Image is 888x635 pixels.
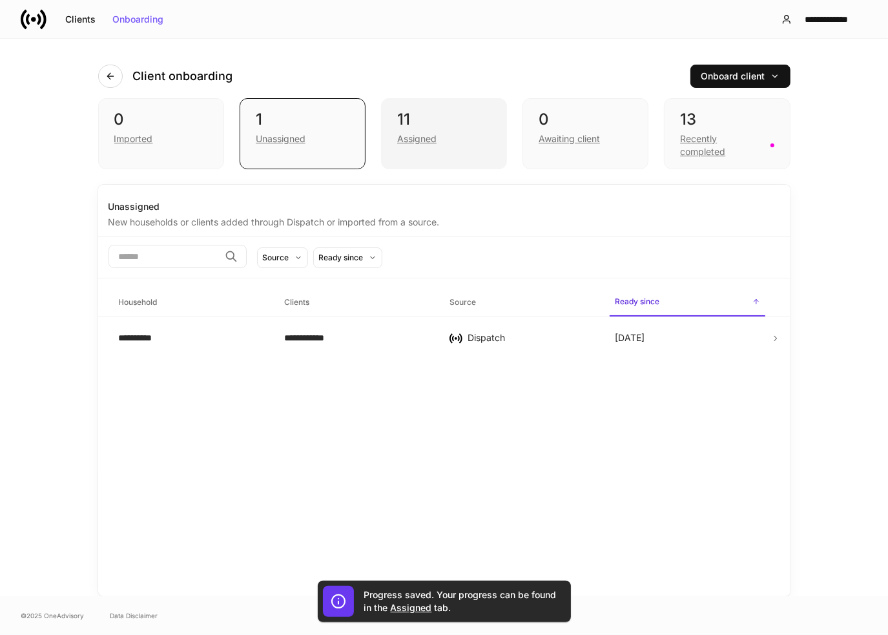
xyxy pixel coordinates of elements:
[256,132,305,145] div: Unassigned
[110,610,158,621] a: Data Disclaimer
[112,15,163,24] div: Onboarding
[449,296,476,308] h6: Source
[279,289,434,316] span: Clients
[257,247,308,268] button: Source
[98,98,224,169] div: 0Imported
[690,65,790,88] button: Onboard client
[108,213,780,229] div: New households or clients added through Dispatch or imported from a source.
[313,247,382,268] button: Ready since
[664,98,790,169] div: 13Recently completed
[468,331,594,344] div: Dispatch
[21,610,84,621] span: © 2025 OneAdvisory
[615,295,659,307] h6: Ready since
[610,289,765,317] span: Ready since
[114,109,208,130] div: 0
[522,98,648,169] div: 0Awaiting client
[263,251,289,264] div: Source
[256,109,349,130] div: 1
[65,15,96,24] div: Clients
[680,132,762,158] div: Recently completed
[119,296,158,308] h6: Household
[615,331,645,344] p: [DATE]
[57,9,104,30] button: Clients
[397,109,491,130] div: 11
[133,68,233,84] h4: Client onboarding
[391,602,432,613] a: Assigned
[104,9,172,30] button: Onboarding
[539,132,600,145] div: Awaiting client
[701,72,780,81] div: Onboard client
[319,251,364,264] div: Ready since
[397,132,437,145] div: Assigned
[381,98,507,169] div: 11Assigned
[114,132,153,145] div: Imported
[114,289,269,316] span: Household
[680,109,774,130] div: 13
[284,296,309,308] h6: Clients
[240,98,366,169] div: 1Unassigned
[364,588,558,614] h5: Progress saved. Your progress can be found in the tab.
[539,109,632,130] div: 0
[444,289,599,316] span: Source
[108,200,780,213] div: Unassigned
